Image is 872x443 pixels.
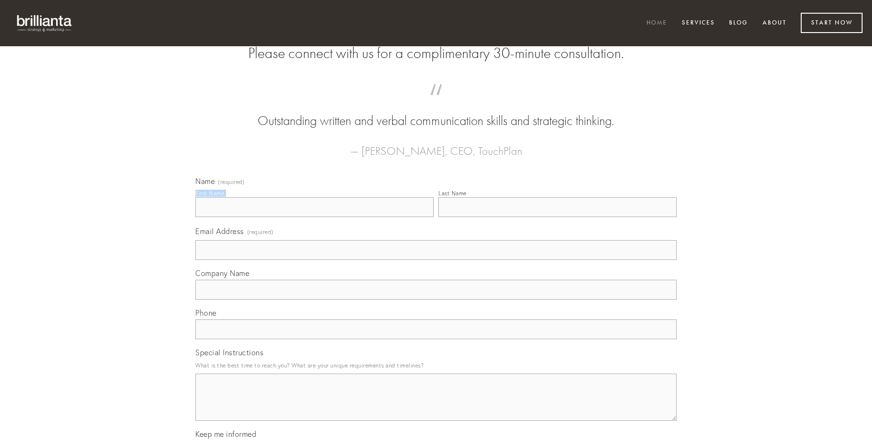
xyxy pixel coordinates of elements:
[210,93,662,130] blockquote: Outstanding written and verbal communication skills and strategic thinking.
[438,190,467,197] div: Last Name
[210,93,662,112] span: “
[195,268,249,278] span: Company Name
[195,429,256,439] span: Keep me informed
[195,308,217,318] span: Phone
[676,16,721,31] a: Services
[723,16,754,31] a: Blog
[210,130,662,160] figcaption: — [PERSON_NAME], CEO, TouchPlan
[640,16,673,31] a: Home
[756,16,793,31] a: About
[195,44,677,62] h2: Please connect with us for a complimentary 30-minute consultation.
[195,359,677,372] p: What is the best time to reach you? What are your unique requirements and timelines?
[218,179,244,185] span: (required)
[195,348,263,357] span: Special Instructions
[195,176,215,186] span: Name
[801,13,863,33] a: Start Now
[195,190,224,197] div: First Name
[247,226,274,238] span: (required)
[195,226,244,236] span: Email Address
[9,9,80,37] img: brillianta - research, strategy, marketing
